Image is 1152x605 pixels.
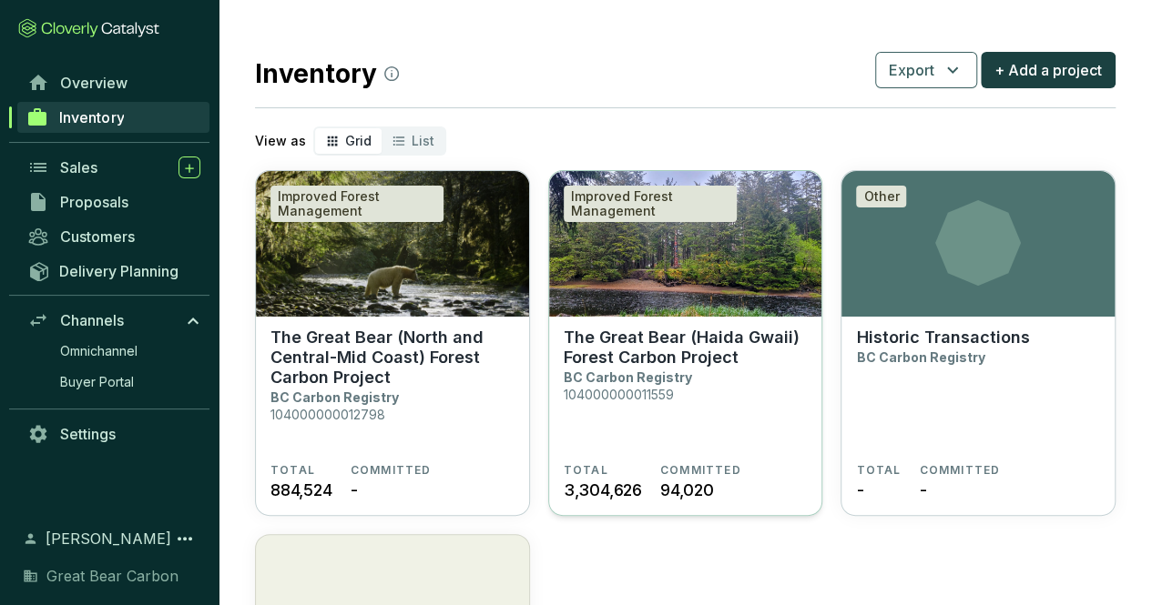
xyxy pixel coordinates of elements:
[313,126,446,156] div: segmented control
[255,132,306,150] p: View as
[18,187,209,217] a: Proposals
[255,170,530,516] a: The Great Bear (North and Central-Mid Coast) Forest Carbon ProjectImproved Forest ManagementThe G...
[60,425,116,443] span: Settings
[256,171,529,317] img: The Great Bear (North and Central-Mid Coast) Forest Carbon Project
[564,387,674,402] p: 104000000011559
[856,186,906,207] div: Other
[18,152,209,183] a: Sales
[18,418,209,449] a: Settings
[351,463,432,478] span: COMMITTED
[270,463,315,478] span: TOTAL
[564,369,692,385] p: BC Carbon Registry
[889,59,934,81] span: Export
[660,478,714,502] span: 94,020
[59,262,178,280] span: Delivery Planning
[564,328,808,368] p: The Great Bear (Haida Gwaii) Forest Carbon Project
[51,338,209,365] a: Omnichannel
[856,349,984,365] p: BC Carbon Registry
[18,221,209,252] a: Customers
[841,170,1116,516] a: OtherHistoric TransactionsBC Carbon RegistryTOTAL-COMMITTED-
[856,328,1029,348] p: Historic Transactions
[856,478,863,502] span: -
[18,67,209,98] a: Overview
[270,186,443,222] div: Improved Forest Management
[60,311,124,329] span: Channels
[60,342,138,360] span: Omnichannel
[564,478,642,502] span: 3,304,626
[60,227,135,246] span: Customers
[919,463,1000,478] span: COMMITTED
[345,133,372,148] span: Grid
[60,193,128,211] span: Proposals
[60,74,127,92] span: Overview
[270,389,399,405] p: BC Carbon Registry
[351,478,358,502] span: -
[412,133,434,148] span: List
[549,171,822,317] img: The Great Bear (Haida Gwaii) Forest Carbon Project
[18,256,209,286] a: Delivery Planning
[270,478,332,502] span: 884,524
[856,463,901,478] span: TOTAL
[994,59,1102,81] span: + Add a project
[60,373,134,391] span: Buyer Portal
[270,407,385,422] p: 104000000012798
[46,528,171,550] span: [PERSON_NAME]
[564,463,608,478] span: TOTAL
[51,368,209,396] a: Buyer Portal
[270,328,515,388] p: The Great Bear (North and Central-Mid Coast) Forest Carbon Project
[660,463,741,478] span: COMMITTED
[46,565,178,587] span: Great Bear Carbon
[17,102,209,133] a: Inventory
[60,158,97,176] span: Sales
[548,170,823,516] a: The Great Bear (Haida Gwaii) Forest Carbon ProjectImproved Forest ManagementThe Great Bear (Haida...
[18,305,209,336] a: Channels
[59,108,124,126] span: Inventory
[919,478,926,502] span: -
[981,52,1116,88] button: + Add a project
[255,55,399,93] h2: Inventory
[564,186,737,222] div: Improved Forest Management
[875,52,977,88] button: Export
